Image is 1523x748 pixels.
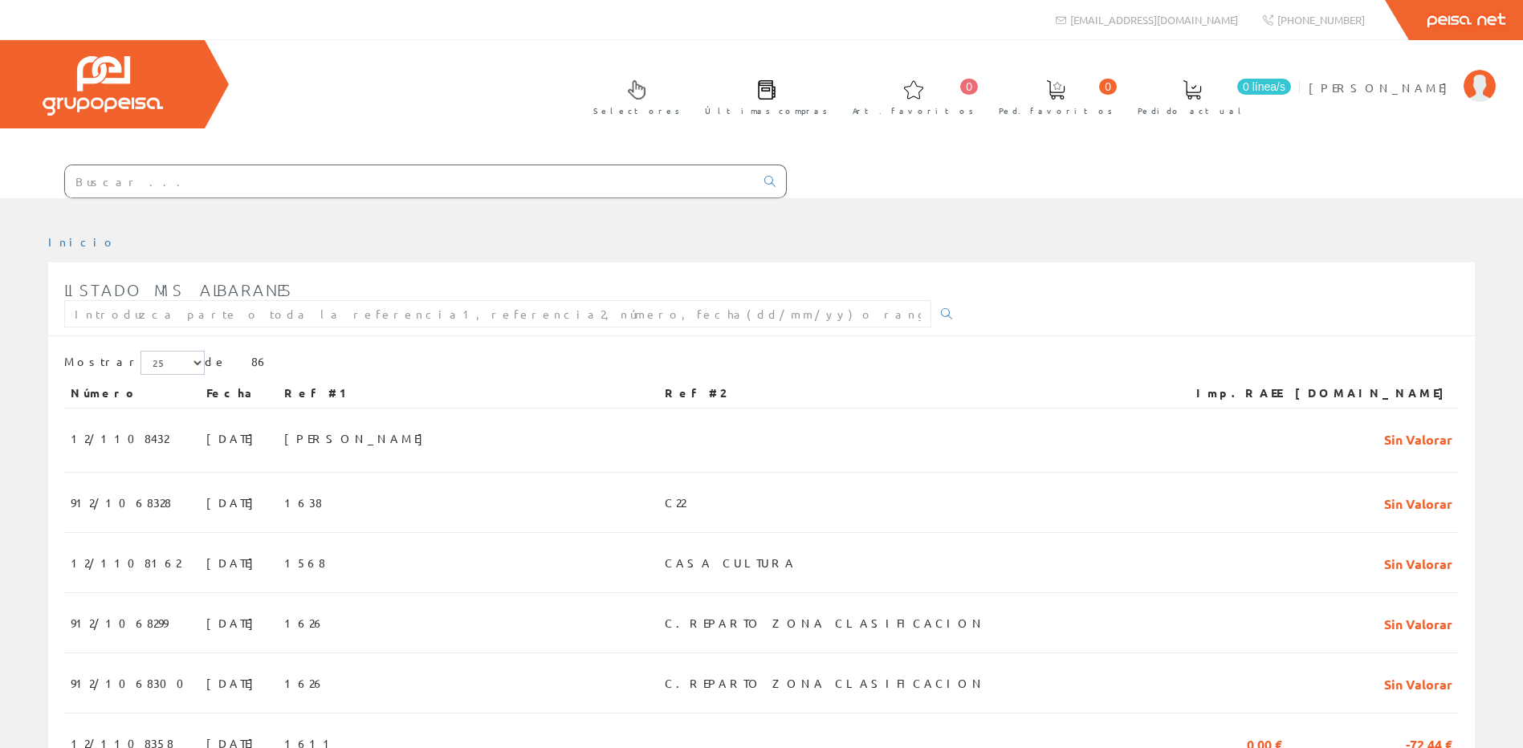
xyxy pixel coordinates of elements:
[658,379,1168,408] th: Ref #2
[206,669,262,697] span: [DATE]
[64,280,293,299] span: Listado mis albaranes
[71,609,168,636] span: 912/1068299
[1309,79,1456,96] span: [PERSON_NAME]
[200,379,278,408] th: Fecha
[71,489,171,516] span: 912/1068328
[999,103,1113,119] span: Ped. favoritos
[206,549,262,576] span: [DATE]
[1277,13,1365,26] span: [PHONE_NUMBER]
[140,351,205,375] select: Mostrar
[206,425,262,452] span: [DATE]
[1384,489,1452,516] span: Sin Valorar
[1289,379,1459,408] th: [DOMAIN_NAME]
[1384,669,1452,697] span: Sin Valorar
[705,103,828,119] span: Últimas compras
[48,234,116,249] a: Inicio
[853,103,974,119] span: Art. favoritos
[284,609,325,636] span: 1626
[71,549,181,576] span: 12/1108162
[284,425,431,452] span: [PERSON_NAME]
[665,669,985,697] span: C.REPARTO ZONA CLASIFICACION
[1138,103,1247,119] span: Pedido actual
[577,67,688,125] a: Selectores
[665,549,796,576] span: CASA CULTURA
[1070,13,1238,26] span: [EMAIL_ADDRESS][DOMAIN_NAME]
[43,56,163,116] img: Grupo Peisa
[71,669,193,697] span: 912/1068300
[64,351,205,375] label: Mostrar
[593,103,680,119] span: Selectores
[960,79,978,95] span: 0
[64,351,1459,379] div: de 86
[665,489,686,516] span: C22
[64,300,931,327] input: Introduzca parte o toda la referencia1, referencia2, número, fecha(dd/mm/yy) o rango de fechas(dd...
[1384,425,1452,452] span: Sin Valorar
[71,425,169,452] span: 12/1108432
[1168,379,1289,408] th: Imp.RAEE
[1309,67,1496,82] a: [PERSON_NAME]
[64,379,200,408] th: Número
[1384,549,1452,576] span: Sin Valorar
[1237,79,1291,95] span: 0 línea/s
[284,669,325,697] span: 1626
[206,609,262,636] span: [DATE]
[665,609,985,636] span: C.REPARTO ZONA CLASIFICACION
[1384,609,1452,636] span: Sin Valorar
[689,67,836,125] a: Últimas compras
[284,489,322,516] span: 1638
[65,165,755,197] input: Buscar ...
[284,549,325,576] span: 1568
[1099,79,1117,95] span: 0
[278,379,658,408] th: Ref #1
[206,489,262,516] span: [DATE]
